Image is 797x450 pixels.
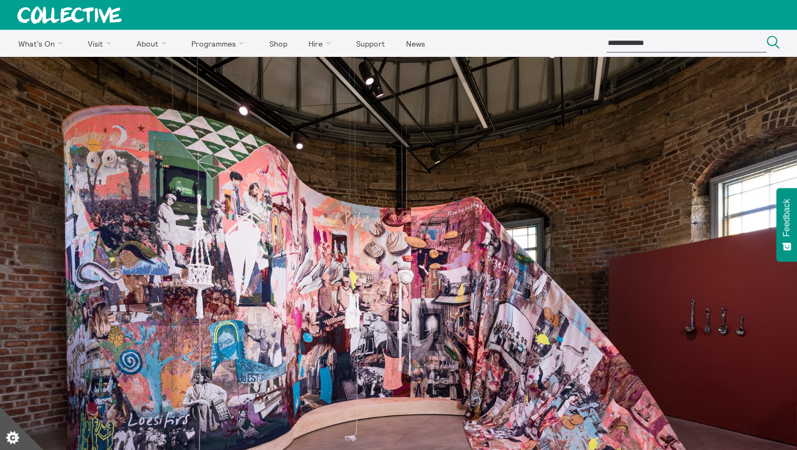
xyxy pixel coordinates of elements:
a: Programmes [182,30,258,57]
a: News [396,30,434,57]
a: Support [346,30,394,57]
a: Hire [299,30,345,57]
button: Feedback - Show survey [776,188,797,262]
a: About [127,30,180,57]
a: What's On [9,30,76,57]
span: Feedback [782,199,792,237]
a: Shop [260,30,297,57]
a: Visit [79,30,125,57]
